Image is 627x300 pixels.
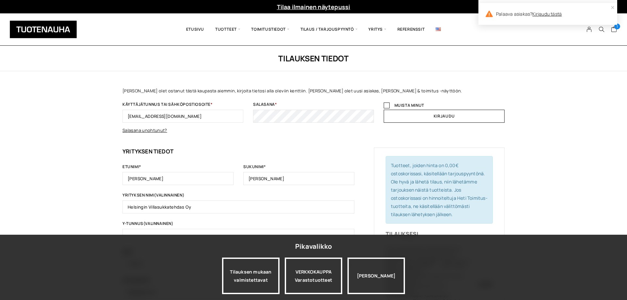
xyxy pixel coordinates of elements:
[384,110,505,123] button: Kirjaudu
[122,165,233,172] label: Etunimi
[143,221,173,226] span: (valinnainen)
[181,18,210,40] a: Etusivu
[122,222,354,229] label: Y-tunnus
[10,21,77,38] img: Tuotenauha Oy
[122,148,354,155] h3: Yrityksen tiedot
[210,18,246,40] span: Tuotteet
[295,18,363,40] span: Tilaus / Tarjouspyyntö
[246,18,295,40] span: Toimitustiedot
[614,24,620,29] span: 1
[392,18,430,40] a: Referenssit
[122,193,354,200] label: Yrityksen nimi
[611,26,617,34] a: Cart
[122,87,505,94] p: [PERSON_NAME] olet ostanut tästä kaupasta aiemmin, kirjoita tietosi alla oleviin kenttiin. [PERSO...
[532,11,562,17] a: Kirjaudu tästä
[583,26,596,32] a: My Account
[243,165,354,172] label: Sukunimi
[285,258,342,294] div: VERKKOKAUPPA Varastotuotteet
[347,258,405,294] div: [PERSON_NAME]
[222,258,280,294] a: Tilauksen mukaan valmistettavat
[391,162,488,217] span: Tuotteet, joiden hinta on 0,00€ ostoskorissasi, käsitellään tarjouspyyntönä. Ole hyvä ja lähetä t...
[285,258,342,294] a: VERKKOKAUPPAVarastotuotteet
[394,103,424,108] span: Muista minut
[277,3,350,11] a: Tilaa ilmainen näytepussi
[363,18,392,40] span: Yritys
[295,241,332,252] div: Pikavalikko
[436,27,441,31] img: English
[595,26,608,32] button: Search
[122,103,243,110] label: Käyttäjätunnus tai sähköpostiosoite
[253,103,374,110] label: Salasana
[122,53,505,64] h1: Tilauksen tiedot
[122,127,167,133] a: Salasana unohtunut?
[154,192,184,198] span: (valinnainen)
[384,103,390,108] input: Muista minut
[478,3,617,25] div: Palaava asiakas?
